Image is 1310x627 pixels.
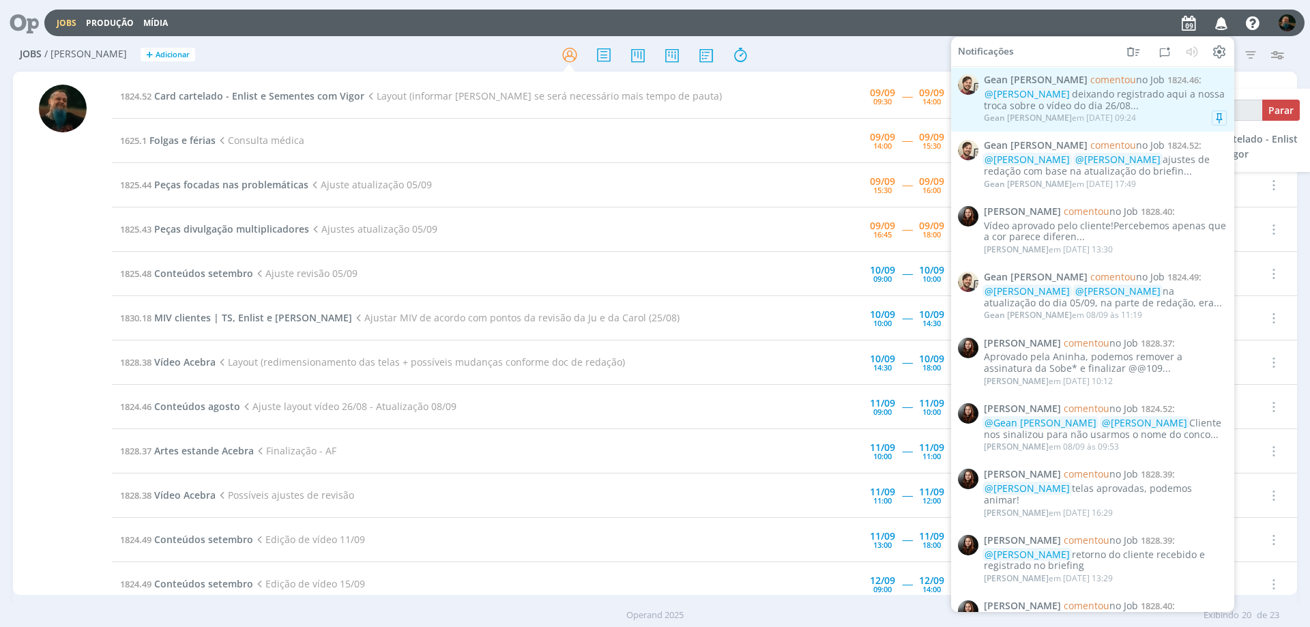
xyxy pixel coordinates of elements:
div: 09/09 [870,221,895,231]
div: 09/09 [919,132,944,142]
a: Mídia [143,17,168,29]
div: 12:00 [922,497,941,504]
span: Gean [PERSON_NAME] [984,74,1088,86]
span: comentou [1064,336,1109,349]
div: 10/09 [870,354,895,364]
span: Finalização - AF [254,444,336,457]
span: [PERSON_NAME] [984,506,1049,518]
span: Peças focadas nas problemáticas [154,178,308,191]
span: [PERSON_NAME] [984,572,1049,584]
div: deixando registrado aqui a nossa troca sobre o vídeo do dia 26/08... [984,89,1227,112]
span: @[PERSON_NAME] [1102,416,1187,429]
span: no Job [1064,599,1138,612]
span: Jobs [20,48,42,60]
span: Parar [1268,104,1294,117]
span: 20 [1242,609,1251,622]
span: comentou [1090,138,1136,151]
div: 09/09 [919,221,944,231]
span: no Job [1064,402,1138,415]
div: 10/09 [919,265,944,275]
span: Exibindo [1204,609,1239,622]
span: @[PERSON_NAME] [985,87,1070,100]
div: 09:30 [873,98,892,105]
span: + [146,48,153,62]
div: 16:00 [922,186,941,194]
div: 15:30 [922,142,941,149]
div: em [DATE] 17:49 [984,179,1136,188]
span: @Gean [PERSON_NAME] [985,416,1096,429]
div: 18:00 [922,541,941,549]
div: 14:30 [922,319,941,327]
span: 1824.49 [120,578,151,590]
div: 12/09 [919,576,944,585]
span: Vídeo Acebra [154,355,216,368]
span: comentou [1064,205,1109,218]
span: MIV clientes | TS, Enlist e [PERSON_NAME] [154,311,352,324]
span: @[PERSON_NAME] [1075,153,1161,166]
span: [PERSON_NAME] [984,600,1061,612]
a: 1825.48Conteúdos setembro [120,267,253,280]
div: 10/09 [870,265,895,275]
div: em [DATE] 13:30 [984,245,1113,254]
div: 16:45 [873,231,892,238]
div: 10/09 [919,354,944,364]
span: 1828.40 [1141,600,1172,612]
div: 14:00 [922,585,941,593]
span: de [1257,609,1267,622]
span: : [984,140,1227,151]
div: 09/09 [870,88,895,98]
div: 11/09 [919,487,944,497]
div: 09:00 [873,275,892,282]
a: 1830.18MIV clientes | TS, Enlist e [PERSON_NAME] [120,311,352,324]
div: ajustes de redação com base na atualização do briefin... [984,154,1227,177]
span: ----- [902,178,912,191]
div: 09/09 [919,177,944,186]
span: no Job [1090,73,1165,86]
span: @[PERSON_NAME] [985,482,1070,495]
span: @[PERSON_NAME] [1075,285,1161,297]
span: Consulta médica [216,134,304,147]
span: Edição de vídeo 15/09 [253,577,365,590]
span: : [984,469,1227,480]
img: E [958,403,978,424]
span: no Job [1064,336,1138,349]
span: 1828.38 [120,489,151,501]
a: 1828.38Vídeo Acebra [120,355,216,368]
div: 11/09 [870,531,895,541]
div: 13:00 [873,541,892,549]
a: Jobs [57,17,76,29]
span: ----- [902,355,912,368]
a: 1828.38Vídeo Acebra [120,489,216,501]
span: [PERSON_NAME] [984,403,1061,415]
span: Folgas e férias [149,134,216,147]
div: 18:00 [922,231,941,238]
span: [PERSON_NAME] [984,441,1049,452]
span: 23 [1270,609,1279,622]
span: 1824.52 [1167,139,1199,151]
div: 09:00 [873,408,892,415]
span: 1828.40 [1141,205,1172,218]
span: Layout (redimensionamento das telas + possíveis mudanças conforme doc de redação) [216,355,625,368]
span: 1825.43 [120,223,151,235]
div: Aprovado pela Aninha, podemos remover a assinatura da Sobe* e finalizar @@109... [984,351,1227,375]
span: 1830.18 [120,312,151,324]
div: em [DATE] 09:24 [984,113,1136,123]
span: ----- [902,134,912,147]
div: 10/09 [919,310,944,319]
span: Layout (informar [PERSON_NAME] se será necessário mais tempo de pauta) [364,89,722,102]
a: 1824.49Conteúdos setembro [120,577,253,590]
span: Artes estande Acebra [154,444,254,457]
span: Card cartelado - Enlist e Sementes com Vigor [154,89,364,102]
div: 11/09 [919,398,944,408]
span: 1825.48 [120,267,151,280]
span: 1824.52 [120,90,151,102]
span: 1828.38 [120,356,151,368]
span: ----- [902,533,912,546]
div: 11/09 [919,531,944,541]
div: 15:30 [873,186,892,194]
span: 1828.37 [1141,336,1172,349]
span: ----- [902,222,912,235]
div: 14:00 [873,142,892,149]
div: 11:00 [873,497,892,504]
span: Peças divulgação multiplicadores [154,222,309,235]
